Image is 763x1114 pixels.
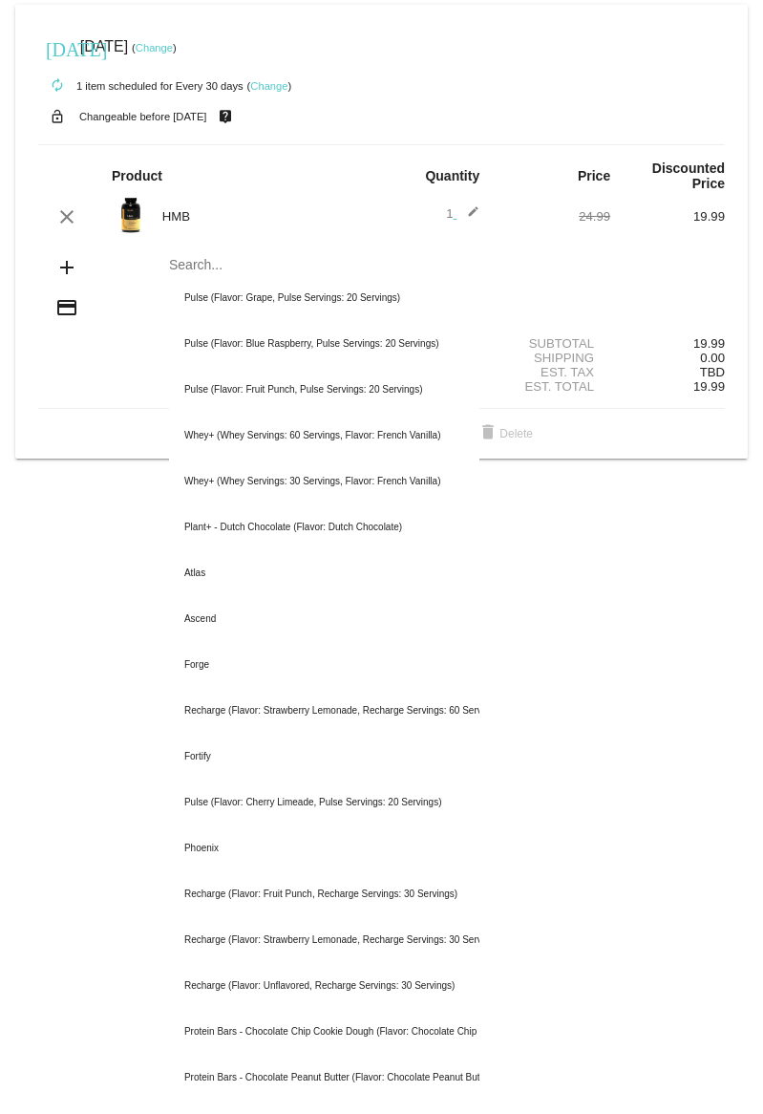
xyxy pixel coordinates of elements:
[610,336,725,351] div: 19.99
[250,80,287,92] a: Change
[112,196,150,234] img: Image-1-HMB-1000x1000-1.png
[610,209,725,224] div: 19.99
[169,780,479,825] div: Pulse (Flavor: Cherry Limeade, Pulse Servings: 20 Servings)
[652,161,725,191] strong: Discounted Price
[55,296,78,319] mat-icon: credit_card
[55,256,78,279] mat-icon: add
[477,422,499,445] mat-icon: delete
[46,104,69,129] mat-icon: lock_open
[46,75,69,97] mat-icon: autorenew
[247,80,292,92] small: ( )
[169,871,479,917] div: Recharge (Flavor: Fruit Punch, Recharge Servings: 30 Servings)
[477,427,533,440] span: Delete
[153,209,382,224] div: HMB
[169,688,479,734] div: Recharge (Flavor: Strawberry Lemonade, Recharge Servings: 60 Servings)
[693,379,725,394] span: 19.99
[496,379,610,394] div: Est. Total
[496,209,610,224] div: 24.99
[169,275,479,321] div: Pulse (Flavor: Grape, Pulse Servings: 20 Servings)
[456,205,479,228] mat-icon: edit
[169,321,479,367] div: Pulse (Flavor: Blue Raspberry, Pulse Servings: 20 Servings)
[169,917,479,963] div: Recharge (Flavor: Strawberry Lemonade, Recharge Servings: 30 Servings)
[169,963,479,1009] div: Recharge (Flavor: Unflavored, Recharge Servings: 30 Servings)
[578,168,610,183] strong: Price
[496,351,610,365] div: Shipping
[446,206,479,221] span: 1
[461,417,548,451] button: Delete
[55,205,78,228] mat-icon: clear
[169,550,479,596] div: Atlas
[136,42,173,54] a: Change
[496,365,610,379] div: Est. Tax
[169,596,479,642] div: Ascend
[132,42,177,54] small: ( )
[169,367,479,413] div: Pulse (Flavor: Fruit Punch, Pulse Servings: 20 Servings)
[46,36,69,59] mat-icon: [DATE]
[169,1055,479,1101] div: Protein Bars - Chocolate Peanut Butter (Flavor: Chocolate Peanut Butter)
[425,168,479,183] strong: Quantity
[38,80,244,92] small: 1 item scheduled for Every 30 days
[214,104,237,129] mat-icon: live_help
[112,168,162,183] strong: Product
[169,504,479,550] div: Plant+ - Dutch Chocolate (Flavor: Dutch Chocolate)
[700,365,725,379] span: TBD
[79,111,207,122] small: Changeable before [DATE]
[169,1009,479,1055] div: Protein Bars - Chocolate Chip Cookie Dough (Flavor: Chocolate Chip Cookie Dough)
[169,642,479,688] div: Forge
[169,825,479,871] div: Phoenix
[169,459,479,504] div: Whey+ (Whey Servings: 30 Servings, Flavor: French Vanilla)
[700,351,725,365] span: 0.00
[496,336,610,351] div: Subtotal
[169,734,479,780] div: Fortify
[169,258,479,273] input: Search...
[169,413,479,459] div: Whey+ (Whey Servings: 60 Servings, Flavor: French Vanilla)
